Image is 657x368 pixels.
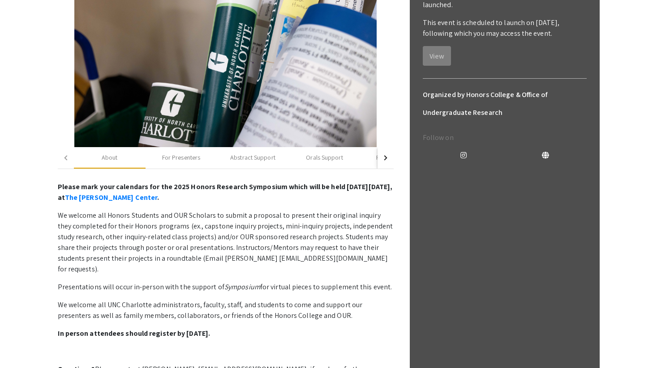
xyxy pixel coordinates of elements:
div: For Presenters [162,153,200,162]
div: Abstract Support [230,153,275,162]
p: We welcome all UNC Charlotte administrators, faculty, staff, and students to come and support our... [58,300,394,321]
p: Presentations will occur in-person with the support of for virtual pieces to supplement this event. [58,282,394,292]
strong: Please mark your calendars for the 2025 Honors Research Symposium which will be held [DATE][DATE]... [58,182,393,202]
div: Orals Support [306,153,343,162]
p: Follow on [423,132,587,143]
strong: In person attendees should register by [DATE]. [58,329,210,338]
button: View [423,46,451,66]
a: The [PERSON_NAME] Center [65,193,157,202]
iframe: Chat [7,328,38,361]
div: Poster Support [376,153,416,162]
p: This event is scheduled to launch on [DATE], following which you may access the event. [423,17,587,39]
p: We welcome all Honors Students and OUR Scholars to submit a proposal to present their original in... [58,210,394,275]
em: Symposium [224,282,260,292]
div: About [102,153,118,162]
h6: Organized by Honors College & Office of Undergraduate Research [423,86,587,122]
